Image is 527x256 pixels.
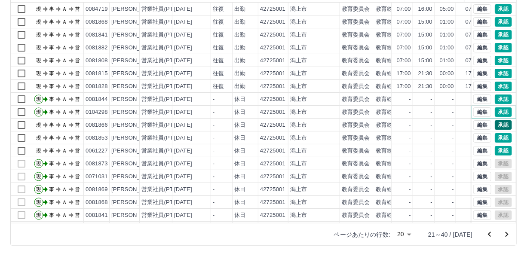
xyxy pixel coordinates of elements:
[473,198,491,207] button: 編集
[75,58,80,64] text: 営
[473,94,491,104] button: 編集
[141,44,187,52] div: 営業社員(PT契約)
[290,5,307,13] div: 潟上市
[409,160,411,168] div: -
[75,19,80,25] text: 営
[473,172,491,181] button: 編集
[234,108,245,116] div: 休日
[49,45,54,51] text: 事
[431,134,432,142] div: -
[498,226,515,243] button: 次のページへ
[440,70,454,78] div: 00:00
[452,186,454,194] div: -
[86,70,108,78] div: 0081815
[495,94,512,104] button: 承認
[86,5,108,13] div: 0084719
[397,57,411,65] div: 07:00
[36,148,41,154] text: 現
[495,30,512,40] button: 承認
[36,96,41,102] text: 現
[466,5,480,13] div: 07:00
[75,109,80,115] text: 営
[213,211,214,219] div: -
[174,211,192,219] div: [DATE]
[49,122,54,128] text: 事
[431,147,432,155] div: -
[213,5,224,13] div: 往復
[174,18,192,26] div: [DATE]
[36,19,41,25] text: 現
[49,19,54,25] text: 事
[418,70,432,78] div: 21:30
[452,108,454,116] div: -
[174,95,192,104] div: [DATE]
[290,186,307,194] div: 潟上市
[473,43,491,52] button: 編集
[409,108,411,116] div: -
[234,147,245,155] div: 休日
[75,96,80,102] text: 営
[452,198,454,207] div: -
[86,95,108,104] div: 0081844
[75,186,80,192] text: 営
[36,45,41,51] text: 現
[418,44,432,52] div: 15:00
[75,70,80,76] text: 営
[174,186,192,194] div: [DATE]
[62,96,67,102] text: Ａ
[111,211,158,219] div: [PERSON_NAME]
[466,57,480,65] div: 07:00
[495,120,512,130] button: 承認
[342,147,404,155] div: 教育委員会 教育総務課
[342,18,404,26] div: 教育委員会 教育総務課
[49,58,54,64] text: 事
[111,82,158,91] div: [PERSON_NAME]
[49,6,54,12] text: 事
[141,134,187,142] div: 営業社員(PT契約)
[213,173,214,181] div: -
[213,18,224,26] div: 往復
[174,5,192,13] div: [DATE]
[86,147,108,155] div: 0061227
[342,44,404,52] div: 教育委員会 教育総務課
[141,5,187,13] div: 営業社員(PT契約)
[174,134,192,142] div: [DATE]
[62,83,67,89] text: Ａ
[290,173,307,181] div: 潟上市
[290,108,307,116] div: 潟上市
[260,134,285,142] div: 42725001
[473,185,491,194] button: 編集
[75,6,80,12] text: 営
[234,44,245,52] div: 出勤
[440,5,454,13] div: 05:00
[431,173,432,181] div: -
[495,43,512,52] button: 承認
[36,6,41,12] text: 現
[409,147,411,155] div: -
[62,70,67,76] text: Ａ
[234,198,245,207] div: 休日
[62,148,67,154] text: Ａ
[431,186,432,194] div: -
[213,134,214,142] div: -
[397,5,411,13] div: 07:00
[141,70,187,78] div: 営業社員(PT契約)
[141,186,187,194] div: 営業社員(PT契約)
[141,82,187,91] div: 営業社員(PT契約)
[174,160,192,168] div: [DATE]
[342,108,404,116] div: 教育委員会 教育総務課
[342,173,404,181] div: 教育委員会 教育総務課
[260,147,285,155] div: 42725001
[495,133,512,143] button: 承認
[290,147,307,155] div: 潟上市
[49,96,54,102] text: 事
[174,121,192,129] div: [DATE]
[418,82,432,91] div: 21:30
[62,32,67,38] text: Ａ
[418,5,432,13] div: 16:00
[111,134,158,142] div: [PERSON_NAME]
[234,82,245,91] div: 出勤
[290,70,307,78] div: 潟上市
[49,148,54,154] text: 事
[234,121,245,129] div: 休日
